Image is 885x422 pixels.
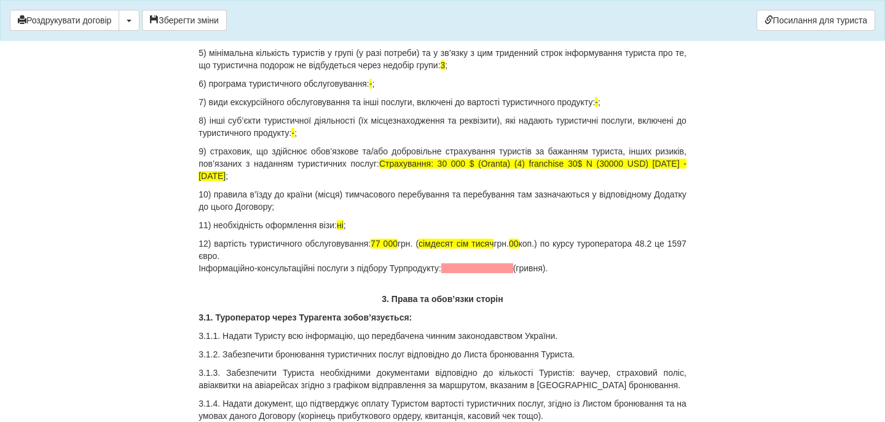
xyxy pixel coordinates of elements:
[199,188,686,213] p: 10) правила в’їзду до країни (місця) тимчасового перебування та перебування там зазначаються у ві...
[199,330,686,342] p: 3.1.1. Надати Туристу всю інформацію, що передбачена чинним законодавством України.
[199,145,686,182] p: 9) страховик, що здійснює обов’язкове та/або добровільне страхування туристів за бажанням туриста...
[419,239,494,249] span: сімдесят сім тисяч
[371,239,398,249] span: 77 000
[291,128,294,138] span: -
[10,10,119,31] button: Роздрукувати договір
[509,239,519,249] span: 00
[199,219,686,231] p: 11) необхідність оформлення візи: ;
[199,159,686,181] span: Страхування: 30 000 $ (Oranta) (4) franchise 30$ N (30000 USD) [DATE] - [DATE]
[199,397,686,422] p: 3.1.4. Надати документ, що підтверджує оплату Туристом вартості туристичних послуг, згідно із Лис...
[595,97,598,107] span: -
[757,10,875,31] a: Посилання для туриста
[199,78,686,90] p: 6) програма туристичного обслуговування: ;
[199,293,686,305] p: 3. Права та обов’язки сторін
[142,10,227,31] button: Зберегти зміни
[369,79,372,89] span: -
[199,47,686,71] p: 5) мінімальна кількість туристів у групі (у разі потреби) та у зв’язку з цим триденний строк інфо...
[199,114,686,139] p: 8) інші суб’єкти туристичної діяльності (їх місцезнаходження та реквізити), які надають туристичн...
[199,96,686,108] p: 7) види екскурсійного обслуговування та інші послуги, включені до вартості туристичного продукту: ;
[441,60,446,70] span: 3
[199,237,686,274] p: 12) вартість туристичного обслуговування: грн. ( грн. коп.) по курсу туроператора 48.2 це 1597 єв...
[199,311,686,324] p: 3.1. Туроператор через Турагента зобов’язується:
[337,220,344,230] span: ні
[199,367,686,391] p: 3.1.3. Забезпечити Туриста необхідними документами відповідно до кількості Туристів: ваучер, стра...
[199,348,686,360] p: 3.1.2. Забезпечити бронювання туристичних послуг відповідно до Листа бронювання Туриста.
